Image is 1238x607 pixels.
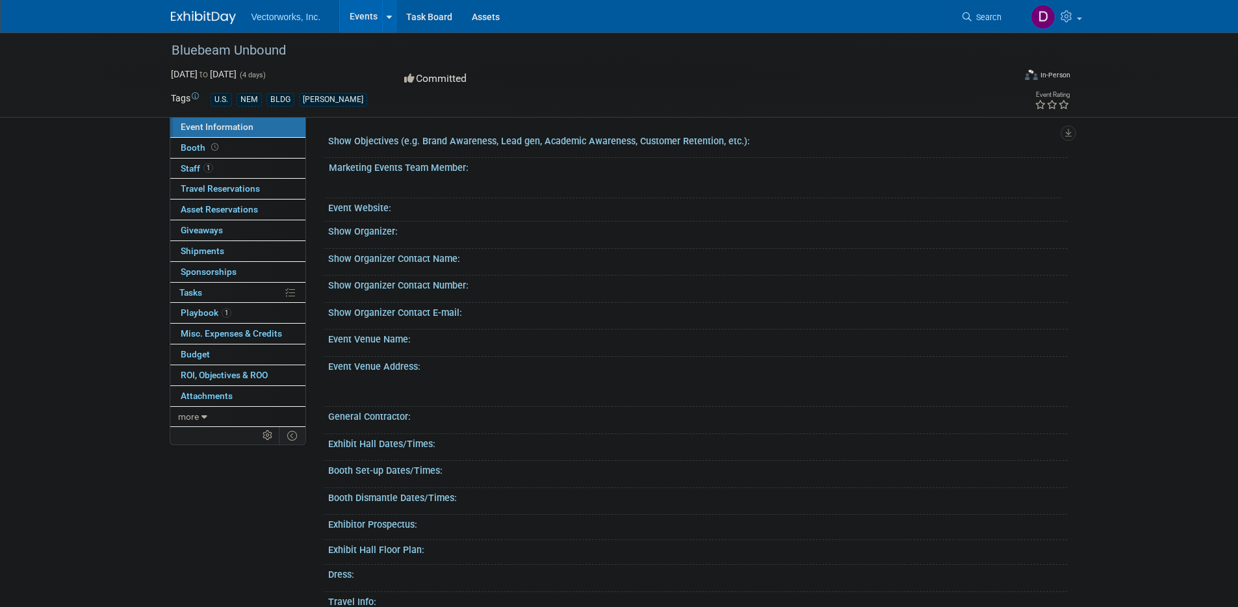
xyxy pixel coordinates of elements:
a: Playbook1 [170,303,305,323]
span: Asset Reservations [181,204,258,214]
div: [PERSON_NAME] [299,93,367,107]
span: 1 [222,308,231,318]
a: Booth [170,138,305,158]
div: General Contractor: [328,407,1068,423]
img: ExhibitDay [171,11,236,24]
a: Staff1 [170,159,305,179]
img: Donna Gail Spencer [1031,5,1055,29]
img: Format-Inperson.png [1025,70,1038,80]
div: Show Organizer: [328,222,1068,238]
div: Show Organizer Contact E-mail: [328,303,1068,319]
span: Misc. Expenses & Credits [181,328,282,339]
div: Bluebeam Unbound [167,39,994,62]
div: Booth Set-up Dates/Times: [328,461,1068,477]
div: Dress: [328,565,1068,581]
span: Staff [181,163,213,174]
a: Travel Reservations [170,179,305,199]
div: Event Website: [328,198,1068,214]
a: Attachments [170,386,305,406]
a: Misc. Expenses & Credits [170,324,305,344]
span: Playbook [181,307,231,318]
div: Event Venue Address: [328,357,1068,373]
div: Event Format [937,68,1071,87]
a: more [170,407,305,427]
span: Budget [181,349,210,359]
a: Event Information [170,117,305,137]
div: Exhibitor Prospectus: [328,515,1068,531]
a: ROI, Objectives & ROO [170,365,305,385]
div: Exhibit Hall Dates/Times: [328,434,1068,450]
span: Travel Reservations [181,183,260,194]
span: more [178,411,199,422]
a: Search [954,6,1014,29]
span: Vectorworks, Inc. [251,12,321,22]
div: Exhibit Hall Floor Plan: [328,540,1068,556]
span: [DATE] [DATE] [171,69,237,79]
span: 1 [203,163,213,173]
span: Tasks [179,287,202,298]
span: ROI, Objectives & ROO [181,370,268,380]
span: Event Information [181,122,253,132]
span: (4 days) [239,71,266,79]
td: Toggle Event Tabs [279,427,305,444]
span: Giveaways [181,225,223,235]
a: Sponsorships [170,262,305,282]
td: Tags [171,92,199,107]
div: In-Person [1040,70,1070,80]
span: to [198,69,210,79]
span: Booth not reserved yet [209,142,221,152]
td: Personalize Event Tab Strip [257,427,279,444]
a: Budget [170,344,305,365]
div: Booth Dismantle Dates/Times: [328,488,1068,504]
div: Committed [400,68,688,90]
div: Event Rating [1035,92,1070,98]
div: U.S. [211,93,232,107]
a: Shipments [170,241,305,261]
span: Booth [181,142,221,153]
a: Asset Reservations [170,200,305,220]
span: Shipments [181,246,224,256]
div: Event Venue Name: [328,329,1068,346]
div: Show Organizer Contact Number: [328,276,1068,292]
div: Marketing Events Team Member: [329,158,1062,174]
div: NEM [237,93,262,107]
a: Tasks [170,283,305,303]
div: Show Objectives (e.g. Brand Awareness, Lead gen, Academic Awareness, Customer Retention, etc.): [328,131,1068,148]
span: Attachments [181,391,233,401]
div: Show Organizer Contact Name: [328,249,1068,265]
span: Search [972,12,1001,22]
span: Sponsorships [181,266,237,277]
a: Giveaways [170,220,305,240]
div: BLDG [266,93,294,107]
